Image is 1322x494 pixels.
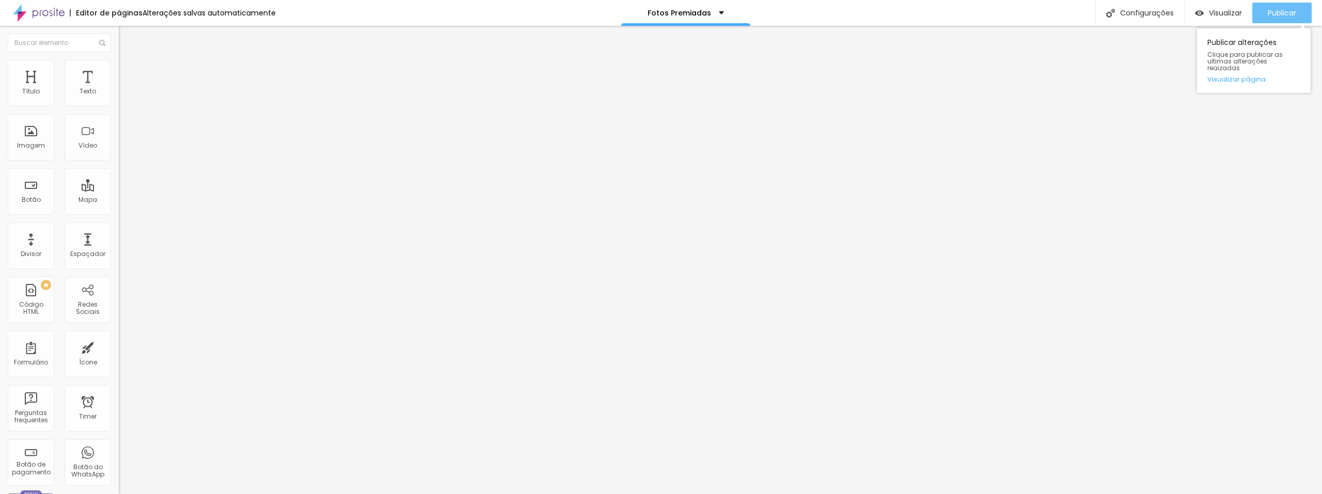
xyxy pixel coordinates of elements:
div: Espaçador [70,250,105,258]
div: Imagem [17,142,45,149]
div: Botão [22,196,41,203]
button: Publicar [1252,3,1312,23]
span: Publicar [1268,9,1296,17]
div: Mapa [78,196,97,203]
div: Editor de páginas [70,9,143,17]
button: Visualizar [1185,3,1252,23]
img: view-1.svg [1195,9,1204,18]
div: Timer [79,413,97,420]
div: Vídeo [78,142,97,149]
div: Ícone [79,359,97,366]
div: Divisor [21,250,41,258]
div: Código HTML [10,301,51,316]
img: Icone [99,40,105,46]
div: Alterações salvas automaticamente [143,9,276,17]
div: Perguntas frequentes [10,409,51,424]
img: Icone [1106,9,1115,18]
div: Redes Sociais [67,301,108,316]
div: Botão do WhatsApp [67,464,108,479]
div: Texto [80,88,96,95]
a: Visualizar página [1207,76,1300,83]
input: Buscar elemento [8,34,111,52]
span: Clique para publicar as ultimas alterações reaizadas [1207,51,1300,72]
span: Visualizar [1209,9,1242,17]
div: Título [22,88,40,95]
div: Formulário [14,359,48,366]
div: Publicar alterações [1197,28,1311,93]
div: Botão de pagamento [10,461,51,476]
p: Fotos Premiadas [648,9,711,17]
iframe: Editor [119,26,1322,494]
